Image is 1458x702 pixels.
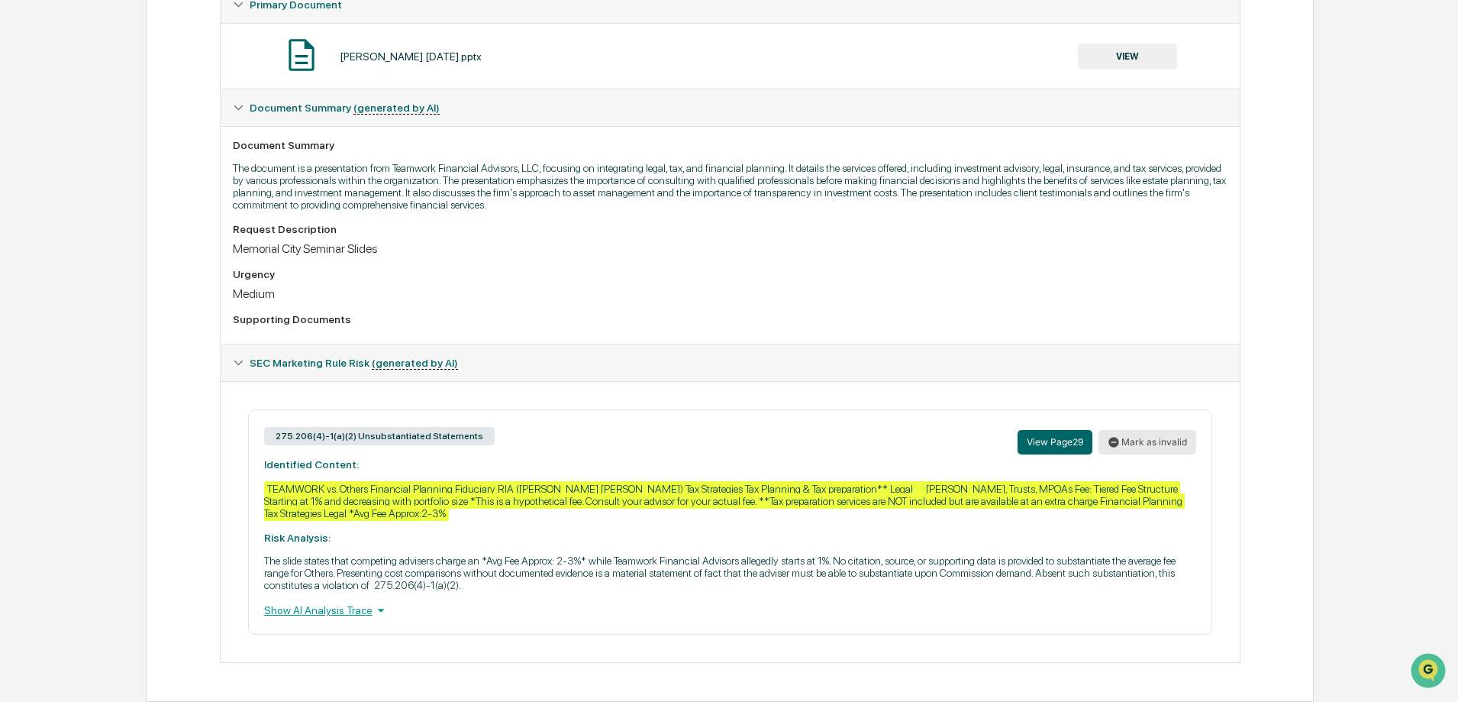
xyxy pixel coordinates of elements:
div: TEAMWORK vs. Others Financial Planning Fiduciary RIA ([PERSON_NAME] [PERSON_NAME]) Tax Strategies... [264,481,1185,521]
div: Primary Document [221,23,1240,89]
div: Show AI Analysis Trace [264,602,1196,619]
span: Pylon [152,259,185,270]
a: 🔎Data Lookup [9,215,102,243]
div: Document Summary [233,139,1227,151]
div: Document Summary (generated by AI) [221,126,1240,344]
button: Mark as invalid [1098,430,1196,455]
iframe: Open customer support [1409,652,1450,693]
button: VIEW [1078,44,1177,70]
p: The document is a presentation from Teamwork Financial Advisors, LLC, focusing on integrating leg... [233,162,1227,211]
a: Powered byPylon [108,258,185,270]
div: Document Summary (generated by AI) [221,89,1240,126]
img: Document Icon [282,36,321,74]
div: [PERSON_NAME] [DATE].pptx [340,50,482,63]
p: The slide states that competing advisers charge an *Avg Fee Approx: 2-3%* while Teamwork Financia... [264,555,1196,591]
div: 🖐️ [15,194,27,206]
div: Request Description [233,223,1227,235]
span: Document Summary [250,102,440,114]
div: 🔎 [15,223,27,235]
a: 🗄️Attestations [105,186,195,214]
button: View Page29 [1018,430,1092,455]
span: Data Lookup [31,222,96,237]
span: Preclearance [31,192,98,208]
span: Attestations [126,192,189,208]
div: Document Summary (generated by AI) [221,381,1240,662]
div: Urgency [233,268,1227,280]
div: 🗄️ [111,194,123,206]
div: Start new chat [52,117,250,132]
img: 1746055101610-c473b297-6a78-478c-a979-82029cc54cd1 [15,117,43,144]
div: SEC Marketing Rule Risk (generated by AI) [221,345,1240,381]
span: SEC Marketing Rule Risk [250,357,458,369]
div: Memorial City Seminar Slides [233,241,1227,256]
u: (generated by AI) [353,102,440,115]
strong: Identified Content: [264,458,359,471]
u: (generated by AI) [372,357,458,370]
div: 275.206(4)-1(a)(2) Unsubstantiated Statements [264,427,495,445]
button: Start new chat [260,121,278,140]
a: 🖐️Preclearance [9,186,105,214]
div: We're available if you need us! [52,132,193,144]
div: Medium [233,286,1227,301]
strong: Risk Analysis: [264,532,331,544]
div: Supporting Documents [233,313,1227,325]
p: How can we help? [15,32,278,57]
